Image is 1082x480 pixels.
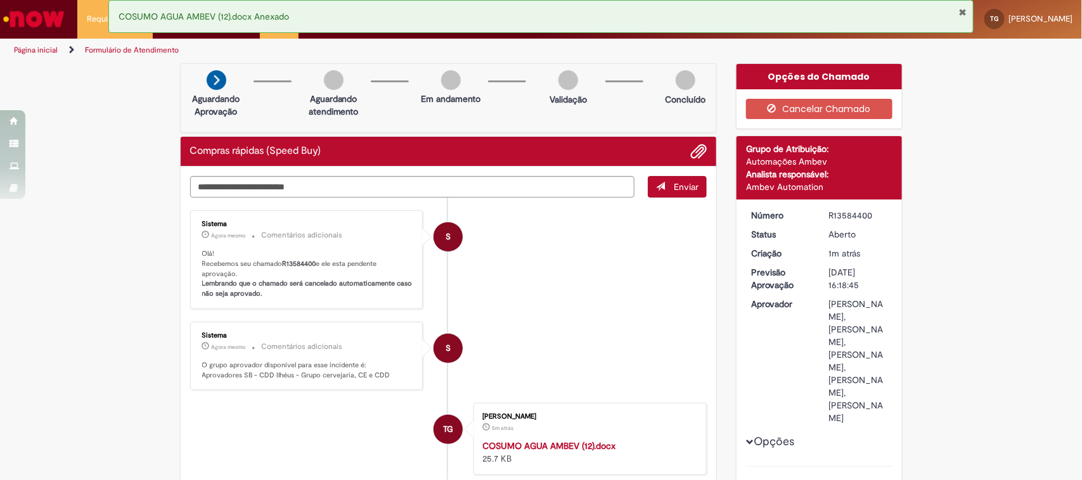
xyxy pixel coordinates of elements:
[85,45,179,55] a: Formulário de Atendimento
[119,11,289,22] span: COSUMO AGUA AMBEV (12).docx Anexado
[829,209,888,222] div: R13584400
[742,266,820,291] dt: Previsão Aprovação
[742,209,820,222] dt: Número
[190,176,635,198] textarea: Digite sua mensagem aqui...
[14,45,58,55] a: Página inicial
[829,298,888,424] div: [PERSON_NAME], [PERSON_NAME], [PERSON_NAME], [PERSON_NAME], [PERSON_NAME]
[283,259,316,268] b: R13584400
[202,360,413,380] p: O grupo aprovador disponível para esse incidente é: Aprovadores SB - CDD Ilhéus - Grupo cervejari...
[482,440,615,452] a: COSUMO AGUA AMBEV (12).docx
[434,334,463,363] div: System
[202,279,415,298] b: Lembrando que o chamado será cancelado automaticamente caso não seja aprovado.
[550,93,587,106] p: Validação
[746,168,892,180] div: Analista responsável:
[446,222,451,252] span: S
[262,341,343,352] small: Comentários adicionais
[434,222,463,251] div: System
[1,6,67,32] img: ServiceNow
[262,230,343,241] small: Comentários adicionais
[492,424,513,432] time: 01/10/2025 09:15:04
[303,92,364,118] p: Aguardando atendimento
[676,70,695,90] img: img-circle-grey.png
[742,298,820,310] dt: Aprovador
[482,413,693,420] div: [PERSON_NAME]
[737,64,902,89] div: Opções do Chamado
[742,247,820,260] dt: Criação
[1008,13,1072,24] span: [PERSON_NAME]
[421,92,480,105] p: Em andamento
[648,176,707,198] button: Enviar
[212,343,246,351] span: Agora mesmo
[742,228,820,241] dt: Status
[87,13,131,25] span: Requisições
[746,142,892,155] div: Grupo de Atribuição:
[443,414,453,445] span: TG
[202,220,413,228] div: Sistema
[746,99,892,119] button: Cancelar Chamado
[434,415,463,444] div: Thaima Almeida Guimaraes
[212,232,246,239] time: 01/10/2025 09:18:58
[665,93,705,106] p: Concluído
[10,39,712,62] ul: Trilhas de página
[690,143,707,160] button: Adicionar anexos
[202,249,413,299] p: Olá! Recebemos seu chamado e ele esta pendente aprovação.
[186,92,247,118] p: Aguardando Aprovação
[190,146,321,157] h2: Compras rápidas (Speed Buy) Histórico de tíquete
[482,439,693,465] div: 25.7 KB
[202,332,413,339] div: Sistema
[829,266,888,291] div: [DATE] 16:18:45
[958,7,967,17] button: Fechar Notificação
[324,70,344,90] img: img-circle-grey.png
[212,343,246,351] time: 01/10/2025 09:18:55
[212,232,246,239] span: Agora mesmo
[829,247,888,260] div: 01/10/2025 09:18:45
[674,181,699,193] span: Enviar
[492,424,513,432] span: 5m atrás
[207,70,226,90] img: arrow-next.png
[558,70,578,90] img: img-circle-grey.png
[829,248,861,259] time: 01/10/2025 09:18:45
[746,155,892,168] div: Automações Ambev
[829,228,888,241] div: Aberto
[829,248,861,259] span: 1m atrás
[991,15,999,23] span: TG
[441,70,461,90] img: img-circle-grey.png
[746,180,892,193] div: Ambev Automation
[446,333,451,363] span: S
